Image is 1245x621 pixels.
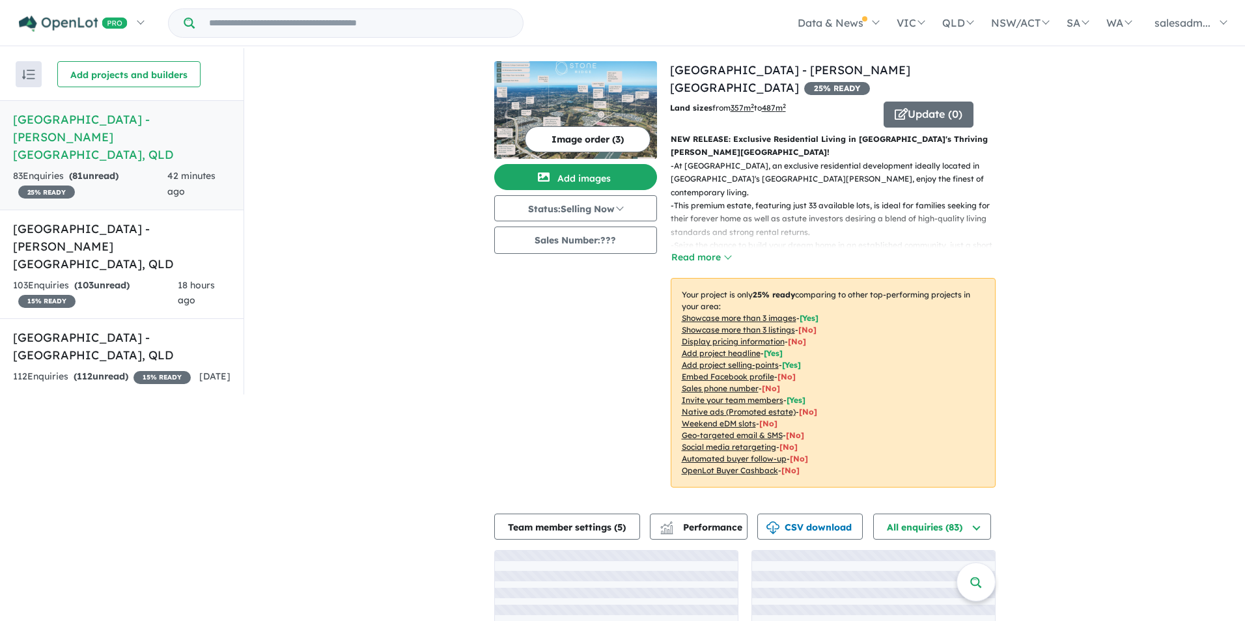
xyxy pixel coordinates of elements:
span: [No] [786,430,804,440]
span: 15 % READY [18,295,76,308]
span: [No] [759,419,777,428]
u: Embed Facebook profile [682,372,774,381]
span: 15 % READY [133,371,191,384]
strong: ( unread) [74,279,130,291]
u: Weekend eDM slots [682,419,756,428]
button: Performance [650,514,748,540]
strong: ( unread) [69,170,119,182]
button: CSV download [757,514,863,540]
span: 103 [77,279,94,291]
h5: [GEOGRAPHIC_DATA] - [GEOGRAPHIC_DATA] , QLD [13,329,231,364]
button: Read more [671,250,732,265]
u: Display pricing information [682,337,785,346]
u: Automated buyer follow-up [682,454,787,463]
p: NEW RELEASE: Exclusive Residential Living in [GEOGRAPHIC_DATA]'s Thriving [PERSON_NAME][GEOGRAPHI... [671,133,996,159]
span: Performance [662,521,742,533]
button: Sales Number:??? [494,227,657,254]
p: - Seize the chance to build your dream home in an established community, just a short walk from t... [671,239,1006,279]
img: Stone Ridge Estate - Logan Reserve [494,61,657,159]
img: download icon [766,521,779,534]
span: [No] [781,465,800,475]
span: 25 % READY [804,82,870,95]
button: Status:Selling Now [494,195,657,221]
u: Sales phone number [682,383,759,393]
span: [No] [779,442,798,452]
u: Showcase more than 3 listings [682,325,795,335]
strong: ( unread) [74,370,128,382]
button: Add images [494,164,657,190]
u: Invite your team members [682,395,783,405]
p: - This premium estate, featuring just 33 available lots, is ideal for families seeking for their ... [671,199,1006,239]
span: 112 [77,370,92,382]
u: 357 m [731,103,754,113]
u: OpenLot Buyer Cashback [682,465,778,475]
sup: 2 [751,102,754,109]
span: [No] [790,454,808,463]
h5: [GEOGRAPHIC_DATA] - [PERSON_NAME][GEOGRAPHIC_DATA] , QLD [13,220,231,273]
span: [ No ] [798,325,817,335]
span: 42 minutes ago [167,170,216,197]
u: Showcase more than 3 images [682,313,796,323]
u: Social media retargeting [682,442,776,452]
span: [ Yes ] [764,348,783,358]
img: bar-chart.svg [660,525,673,534]
u: 487 m [762,103,786,113]
input: Try estate name, suburb, builder or developer [197,9,520,37]
b: Land sizes [670,103,712,113]
img: Openlot PRO Logo White [19,16,128,32]
span: 81 [72,170,83,182]
span: [ Yes ] [800,313,818,323]
span: 25 % READY [18,186,75,199]
img: sort.svg [22,70,35,79]
button: Update (0) [884,102,973,128]
h5: [GEOGRAPHIC_DATA] - [PERSON_NAME][GEOGRAPHIC_DATA] , QLD [13,111,231,163]
button: Image order (3) [525,126,650,152]
button: Team member settings (5) [494,514,640,540]
span: to [754,103,786,113]
u: Native ads (Promoted estate) [682,407,796,417]
p: Your project is only comparing to other top-performing projects in your area: - - - - - - - - - -... [671,278,996,488]
p: from [670,102,874,115]
div: 83 Enquir ies [13,169,167,200]
span: [No] [799,407,817,417]
span: [ Yes ] [782,360,801,370]
span: salesadm... [1154,16,1210,29]
span: 5 [617,521,622,533]
a: [GEOGRAPHIC_DATA] - [PERSON_NAME][GEOGRAPHIC_DATA] [670,62,910,95]
button: All enquiries (83) [873,514,991,540]
u: Add project headline [682,348,761,358]
span: [ Yes ] [787,395,805,405]
span: [ No ] [777,372,796,381]
sup: 2 [783,102,786,109]
img: line-chart.svg [660,521,672,529]
span: [ No ] [788,337,806,346]
b: 25 % ready [753,290,795,299]
div: 112 Enquir ies [13,369,191,385]
button: Add projects and builders [57,61,201,87]
span: 18 hours ago [178,279,215,307]
u: Geo-targeted email & SMS [682,430,783,440]
u: Add project selling-points [682,360,779,370]
span: [DATE] [199,370,231,382]
p: - At [GEOGRAPHIC_DATA], an exclusive residential development ideally located in [GEOGRAPHIC_DATA]... [671,159,1006,199]
span: [ No ] [762,383,780,393]
div: 103 Enquir ies [13,278,178,309]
